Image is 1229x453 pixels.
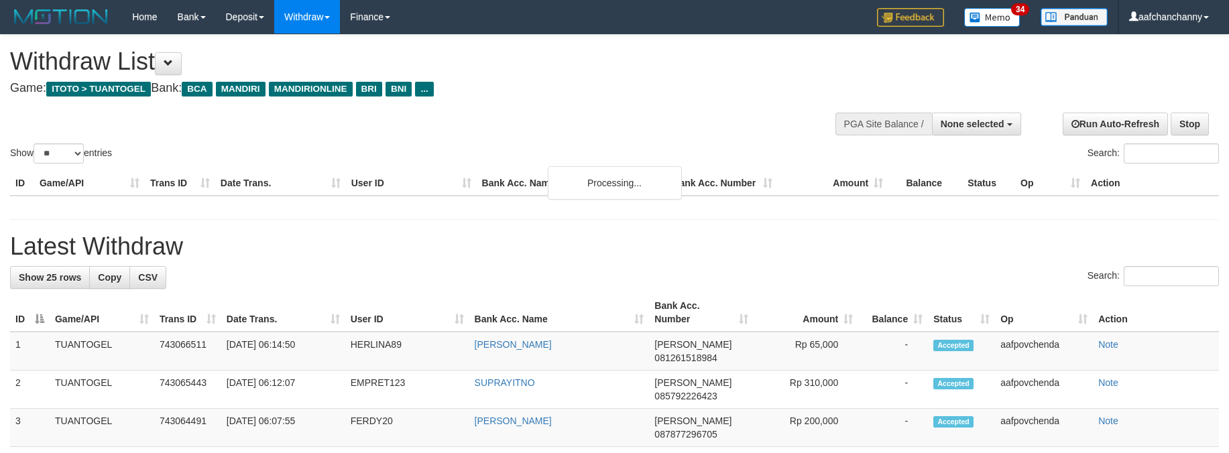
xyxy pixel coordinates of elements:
[50,332,154,371] td: TUANTOGEL
[933,416,974,428] span: Accepted
[154,294,221,332] th: Trans ID: activate to sort column ascending
[154,371,221,409] td: 743065443
[356,82,382,96] span: BRI
[1041,8,1108,26] img: panduan.png
[995,294,1093,332] th: Op: activate to sort column ascending
[10,409,50,447] td: 3
[415,82,433,96] span: ...
[221,409,345,447] td: [DATE] 06:07:55
[221,332,345,371] td: [DATE] 06:14:50
[1088,266,1219,286] label: Search:
[477,171,668,196] th: Bank Acc. Name
[962,171,1015,196] th: Status
[1063,113,1168,135] a: Run Auto-Refresh
[269,82,353,96] span: MANDIRIONLINE
[469,294,650,332] th: Bank Acc. Name: activate to sort column ascending
[1098,415,1118,426] a: Note
[182,82,212,96] span: BCA
[346,171,477,196] th: User ID
[1171,113,1209,135] a: Stop
[933,378,974,389] span: Accepted
[89,266,130,289] a: Copy
[858,371,928,409] td: -
[964,8,1020,27] img: Button%20Memo.svg
[654,391,717,401] span: Copy 085792226423 to clipboard
[888,171,962,196] th: Balance
[932,113,1021,135] button: None selected
[10,332,50,371] td: 1
[754,371,858,409] td: Rp 310,000
[34,143,84,164] select: Showentries
[649,294,754,332] th: Bank Acc. Number: activate to sort column ascending
[1011,3,1029,15] span: 34
[877,8,944,27] img: Feedback.jpg
[654,377,731,388] span: [PERSON_NAME]
[754,409,858,447] td: Rp 200,000
[654,352,717,363] span: Copy 081261518984 to clipboard
[345,409,469,447] td: FERDY20
[221,371,345,409] td: [DATE] 06:12:07
[34,171,145,196] th: Game/API
[1093,294,1219,332] th: Action
[475,339,552,350] a: [PERSON_NAME]
[928,294,995,332] th: Status: activate to sort column ascending
[941,119,1004,129] span: None selected
[1124,143,1219,164] input: Search:
[933,340,974,351] span: Accepted
[1088,143,1219,164] label: Search:
[50,294,154,332] th: Game/API: activate to sort column ascending
[10,143,112,164] label: Show entries
[345,332,469,371] td: HERLINA89
[10,7,112,27] img: MOTION_logo.png
[1098,339,1118,350] a: Note
[1124,266,1219,286] input: Search:
[10,233,1219,260] h1: Latest Withdraw
[46,82,151,96] span: ITOTO > TUANTOGEL
[10,371,50,409] td: 2
[667,171,778,196] th: Bank Acc. Number
[221,294,345,332] th: Date Trans.: activate to sort column ascending
[858,294,928,332] th: Balance: activate to sort column ascending
[654,415,731,426] span: [PERSON_NAME]
[995,371,1093,409] td: aafpovchenda
[858,332,928,371] td: -
[654,429,717,440] span: Copy 087877296705 to clipboard
[345,371,469,409] td: EMPRET123
[475,377,535,388] a: SUPRAYITNO
[778,171,888,196] th: Amount
[754,332,858,371] td: Rp 65,000
[215,171,346,196] th: Date Trans.
[995,409,1093,447] td: aafpovchenda
[10,48,806,75] h1: Withdraw List
[216,82,266,96] span: MANDIRI
[475,415,552,426] a: [PERSON_NAME]
[10,82,806,95] h4: Game: Bank:
[19,272,81,283] span: Show 25 rows
[145,171,215,196] th: Trans ID
[386,82,412,96] span: BNI
[10,294,50,332] th: ID: activate to sort column descending
[345,294,469,332] th: User ID: activate to sort column ascending
[995,332,1093,371] td: aafpovchenda
[548,166,682,200] div: Processing...
[654,339,731,350] span: [PERSON_NAME]
[50,371,154,409] td: TUANTOGEL
[1015,171,1086,196] th: Op
[138,272,158,283] span: CSV
[10,266,90,289] a: Show 25 rows
[129,266,166,289] a: CSV
[50,409,154,447] td: TUANTOGEL
[754,294,858,332] th: Amount: activate to sort column ascending
[835,113,932,135] div: PGA Site Balance /
[1086,171,1219,196] th: Action
[154,332,221,371] td: 743066511
[98,272,121,283] span: Copy
[858,409,928,447] td: -
[10,171,34,196] th: ID
[1098,377,1118,388] a: Note
[154,409,221,447] td: 743064491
